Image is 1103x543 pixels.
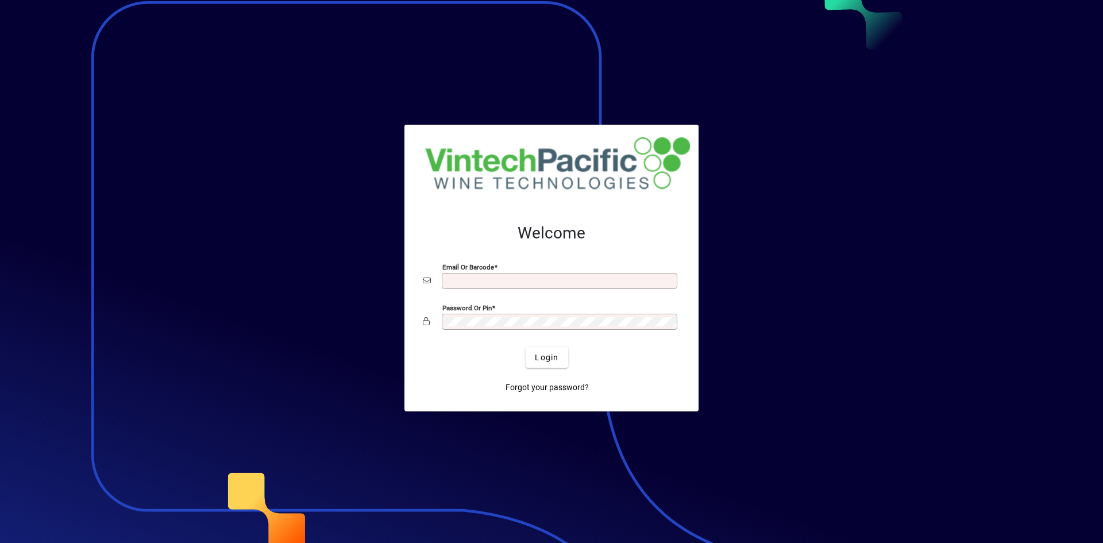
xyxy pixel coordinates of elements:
a: Forgot your password? [501,377,593,398]
button: Login [526,347,568,368]
span: Login [535,352,558,364]
mat-label: Email or Barcode [442,263,494,271]
h2: Welcome [423,224,680,243]
span: Forgot your password? [506,382,589,394]
mat-label: Password or Pin [442,304,492,312]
